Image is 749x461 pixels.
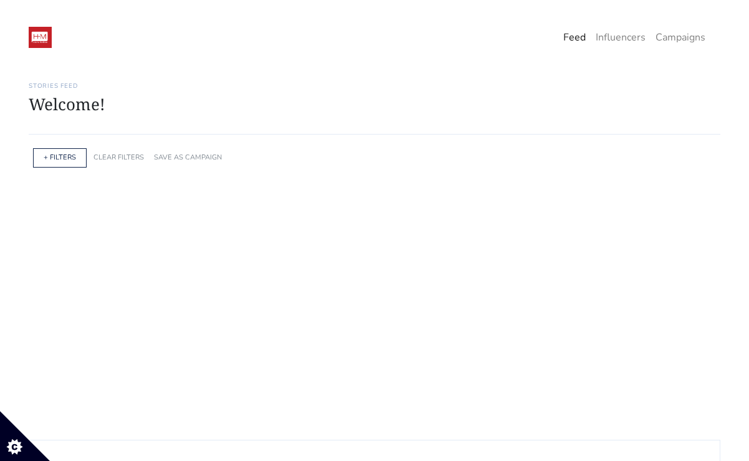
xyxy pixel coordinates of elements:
[591,25,651,50] a: Influencers
[558,25,591,50] a: Feed
[651,25,710,50] a: Campaigns
[93,153,144,162] a: CLEAR FILTERS
[29,82,720,90] h6: Stories Feed
[29,27,52,48] img: 19:52:48_1547236368
[154,153,222,162] a: SAVE AS CAMPAIGN
[44,153,76,162] a: + FILTERS
[29,95,720,114] h1: Welcome!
